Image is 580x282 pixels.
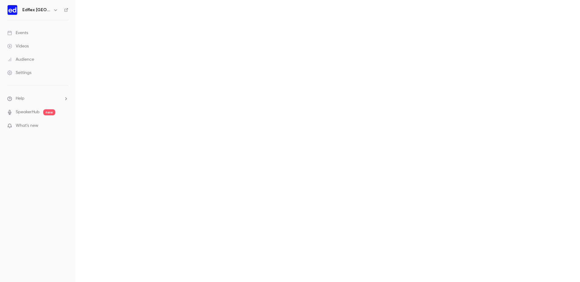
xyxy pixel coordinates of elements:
[7,30,28,36] div: Events
[22,7,51,13] h6: Edflex [GEOGRAPHIC_DATA]
[43,109,55,115] span: new
[16,95,24,102] span: Help
[16,109,40,115] a: SpeakerHub
[7,95,68,102] li: help-dropdown-opener
[16,123,38,129] span: What's new
[7,43,29,49] div: Videos
[7,70,31,76] div: Settings
[8,5,17,15] img: Edflex France
[7,56,34,62] div: Audience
